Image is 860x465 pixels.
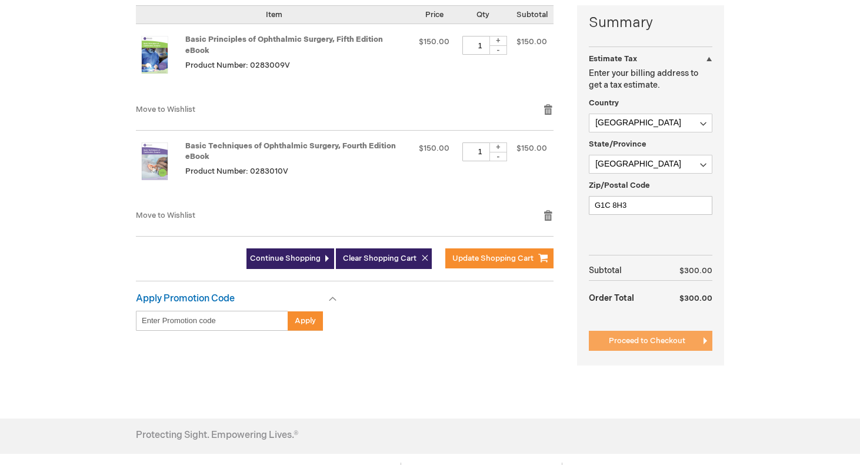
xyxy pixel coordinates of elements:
span: $150.00 [419,37,449,46]
strong: Apply Promotion Code [136,293,235,304]
span: Price [425,10,444,19]
input: Qty [462,142,498,161]
button: Clear Shopping Cart [336,248,432,269]
input: Enter Promotion code [136,311,288,331]
span: $150.00 [419,144,449,153]
span: Product Number: 0283009V [185,61,290,70]
span: Subtotal [516,10,548,19]
a: Basic Principles of Ophthalmic Surgery, Fifth Edition eBook [185,35,383,55]
span: Item [266,10,282,19]
a: Continue Shopping [246,248,334,269]
input: Qty [462,36,498,55]
th: Subtotal [589,261,657,281]
a: Basic Principles of Ophthalmic Surgery, Fifth Edition eBook [136,36,185,91]
div: - [489,45,507,55]
button: Proceed to Checkout [589,331,712,351]
img: Basic Techniques of Ophthalmic Surgery, Fourth Edition eBook [136,142,174,180]
a: Basic Techniques of Ophthalmic Surgery, Fourth Edition eBook [136,142,185,198]
span: Zip/Postal Code [589,181,650,190]
div: - [489,152,507,161]
span: Qty [476,10,489,19]
span: Product Number: 0283010V [185,167,288,176]
span: Proceed to Checkout [609,336,685,346]
strong: Estimate Tax [589,54,637,64]
span: Clear Shopping Cart [343,254,416,263]
span: Apply [295,316,316,325]
span: $300.00 [679,294,712,303]
a: Basic Techniques of Ophthalmic Surgery, Fourth Edition eBook [185,141,396,162]
span: State/Province [589,139,646,149]
p: Enter your billing address to get a tax estimate. [589,68,712,91]
img: Basic Principles of Ophthalmic Surgery, Fifth Edition eBook [136,36,174,74]
span: $150.00 [516,37,547,46]
span: $150.00 [516,144,547,153]
div: + [489,142,507,152]
span: Update Shopping Cart [452,254,534,263]
strong: Order Total [589,287,634,308]
strong: Summary [589,13,712,33]
span: $300.00 [679,266,712,275]
div: + [489,36,507,46]
h4: Protecting Sight. Empowering Lives.® [136,430,298,441]
span: Country [589,98,619,108]
button: Update Shopping Cart [445,248,554,268]
a: Move to Wishlist [136,211,195,220]
span: Continue Shopping [250,254,321,263]
a: Move to Wishlist [136,105,195,114]
button: Apply [288,311,323,331]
